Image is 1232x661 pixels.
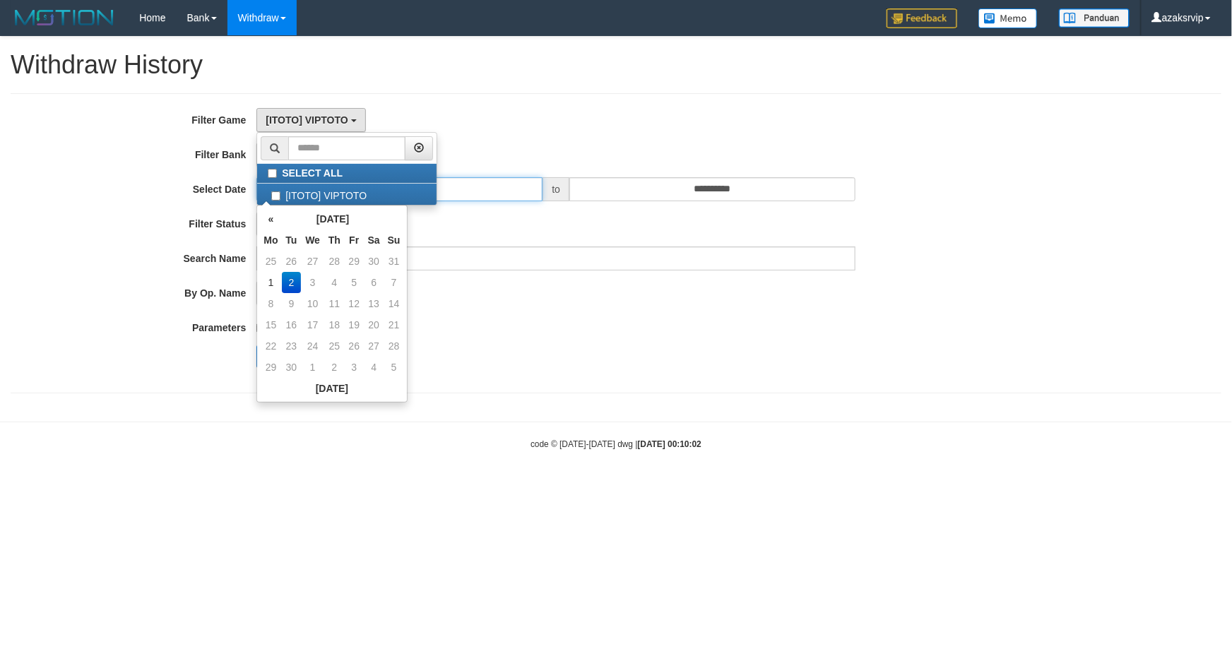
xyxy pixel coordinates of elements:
[282,272,302,293] td: 2
[345,293,364,314] td: 12
[282,230,302,251] th: Tu
[324,293,345,314] td: 11
[324,357,345,378] td: 2
[364,230,384,251] th: Sa
[384,357,404,378] td: 5
[1059,8,1130,28] img: panduan.png
[301,314,324,335] td: 17
[531,439,701,449] small: code © [DATE]-[DATE] dwg |
[282,293,302,314] td: 9
[301,335,324,357] td: 24
[266,114,348,126] span: [ITOTO] VIPTOTO
[887,8,957,28] img: Feedback.jpg
[345,335,364,357] td: 26
[301,293,324,314] td: 10
[256,108,365,132] button: [ITOTO] VIPTOTO
[301,251,324,272] td: 27
[282,208,384,230] th: [DATE]
[978,8,1038,28] img: Button%20Memo.svg
[384,272,404,293] td: 7
[638,439,701,449] strong: [DATE] 00:10:02
[282,251,302,272] td: 26
[260,314,281,335] td: 15
[282,335,302,357] td: 23
[260,357,281,378] td: 29
[384,293,404,314] td: 14
[384,314,404,335] td: 21
[324,335,345,357] td: 25
[301,230,324,251] th: We
[345,230,364,251] th: Fr
[364,335,384,357] td: 27
[257,164,437,183] label: SELECT ALL
[384,335,404,357] td: 28
[345,314,364,335] td: 19
[260,293,281,314] td: 8
[345,357,364,378] td: 3
[364,251,384,272] td: 30
[11,7,118,28] img: MOTION_logo.png
[271,191,280,201] input: [ITOTO] VIPTOTO
[345,272,364,293] td: 5
[384,251,404,272] td: 31
[282,357,302,378] td: 30
[260,335,281,357] td: 22
[301,357,324,378] td: 1
[260,251,281,272] td: 25
[324,251,345,272] td: 28
[324,272,345,293] td: 4
[364,314,384,335] td: 20
[364,357,384,378] td: 4
[268,169,277,178] input: SELECT ALL
[345,251,364,272] td: 29
[282,314,302,335] td: 16
[257,184,437,205] label: [ITOTO] VIPTOTO
[543,177,569,201] span: to
[301,272,324,293] td: 3
[260,378,403,399] th: [DATE]
[324,314,345,335] td: 18
[364,293,384,314] td: 13
[260,230,281,251] th: Mo
[11,51,1221,79] h1: Withdraw History
[260,208,281,230] th: «
[364,272,384,293] td: 6
[260,272,281,293] td: 1
[324,230,345,251] th: Th
[384,230,404,251] th: Su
